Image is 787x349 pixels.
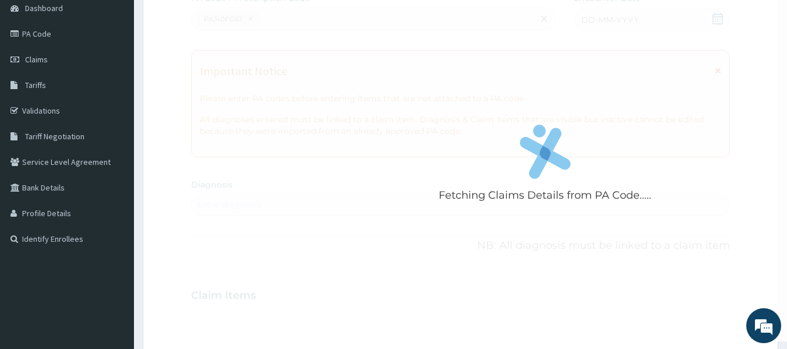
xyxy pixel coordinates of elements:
span: Tariff Negotiation [25,131,84,142]
span: Tariffs [25,80,46,90]
div: Chat with us now [61,65,196,80]
span: Dashboard [25,3,63,13]
img: d_794563401_company_1708531726252_794563401 [22,58,47,87]
textarea: Type your message and hit 'Enter' [6,228,222,269]
span: Claims [25,54,48,65]
div: Minimize live chat window [191,6,219,34]
p: Fetching Claims Details from PA Code..... [439,188,651,203]
span: We're online! [68,102,161,220]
